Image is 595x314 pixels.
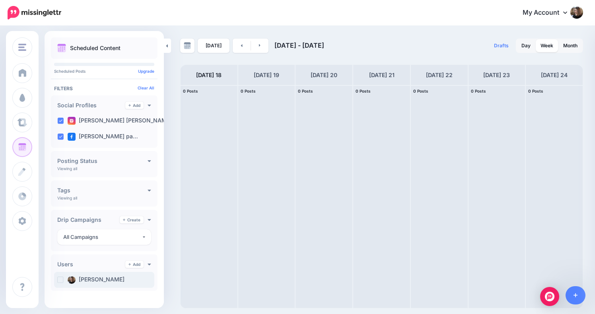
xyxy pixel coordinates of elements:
label: [PERSON_NAME] [68,276,124,284]
span: 0 Posts [241,89,256,93]
span: 0 Posts [356,89,371,93]
a: Create [120,216,144,223]
a: Upgrade [138,69,154,74]
button: All Campaigns [57,229,151,245]
img: calendar-grey-darker.png [184,42,191,49]
img: Pauline_Baird_Jones_fb_thumb.jpg [68,276,76,284]
span: 0 Posts [183,89,198,93]
div: All Campaigns [63,233,142,242]
img: instagram-square.png [68,117,76,125]
p: Scheduled Posts [54,69,154,73]
a: [DATE] [198,39,229,53]
h4: [DATE] 19 [254,70,279,80]
span: Drafts [494,43,509,48]
span: 0 Posts [528,89,543,93]
h4: [DATE] 21 [369,70,395,80]
span: [DATE] - [DATE] [274,41,324,49]
span: 0 Posts [471,89,486,93]
label: [PERSON_NAME] pa… [68,133,138,141]
a: Drafts [489,39,513,53]
p: Scheduled Content [70,45,121,51]
p: Viewing all [57,196,77,200]
a: My Account [515,3,583,23]
div: Open Intercom Messenger [540,287,559,306]
h4: [DATE] 22 [426,70,453,80]
label: [PERSON_NAME] [PERSON_NAME]… [68,117,177,125]
a: Clear All [138,85,154,90]
a: Day [517,39,535,52]
span: 0 Posts [413,89,428,93]
h4: Filters [54,85,154,91]
h4: Drip Campaigns [57,217,120,223]
a: Month [558,39,582,52]
h4: [DATE] 23 [483,70,510,80]
h4: Tags [57,188,148,193]
a: Add [125,261,144,268]
img: facebook-square.png [68,133,76,141]
h4: Social Profiles [57,103,125,108]
img: Missinglettr [8,6,61,19]
img: menu.png [18,44,26,51]
a: Add [125,102,144,109]
span: 0 Posts [298,89,313,93]
p: Viewing all [57,166,77,171]
h4: Users [57,262,125,267]
h4: [DATE] 24 [541,70,568,80]
h4: Posting Status [57,158,148,164]
a: Week [536,39,558,52]
h4: [DATE] 18 [196,70,222,80]
h4: [DATE] 20 [311,70,337,80]
img: calendar.png [57,44,66,52]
